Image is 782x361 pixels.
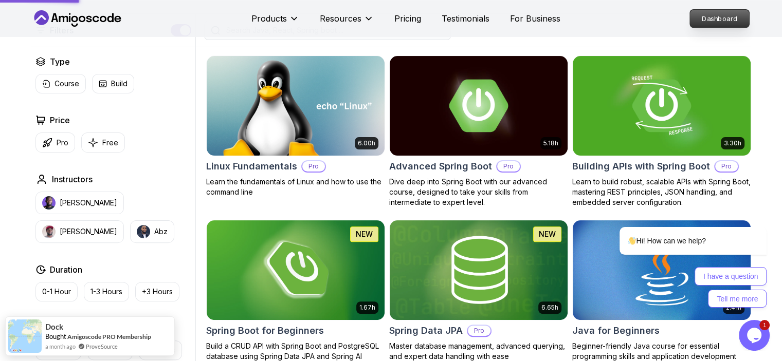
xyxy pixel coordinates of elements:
[359,303,375,312] p: 1.67h
[320,12,374,33] button: Resources
[92,74,134,93] button: Build
[541,303,558,312] p: 6.65h
[389,159,492,174] h2: Advanced Spring Boot
[442,12,489,25] a: Testimonials
[206,177,385,197] p: Learn the fundamentals of Linux and how to use the command line
[539,229,556,239] p: NEW
[50,114,70,126] h2: Price
[45,342,76,351] span: a month ago
[207,220,385,320] img: Spring Boot for Beginners card
[35,132,75,153] button: Pro
[389,324,463,338] h2: Spring Data JPA
[84,282,129,301] button: 1-3 Hours
[111,79,128,89] p: Build
[35,74,86,93] button: Course
[689,9,750,28] a: Dashboard
[251,12,299,33] button: Products
[8,319,42,353] img: provesource social proof notification image
[35,192,124,214] button: instructor img[PERSON_NAME]
[86,342,118,351] a: ProveSource
[81,132,125,153] button: Free
[42,225,56,238] img: instructor img
[45,322,63,331] span: Dock
[302,161,325,172] p: Pro
[42,196,56,210] img: instructor img
[57,138,68,148] p: Pro
[154,226,168,237] p: Abz
[739,320,772,351] iframe: chat widget
[358,139,375,147] p: 6.00h
[573,56,751,156] img: Building APIs with Spring Boot card
[207,56,385,156] img: Linux Fundamentals card
[54,79,79,89] p: Course
[142,287,173,297] p: +3 Hours
[572,177,751,207] p: Learn to build robust, scalable APIs with Spring Boot, mastering REST principles, JSON handling, ...
[356,229,373,239] p: NEW
[497,161,520,172] p: Pro
[90,287,122,297] p: 1-3 Hours
[60,226,117,237] p: [PERSON_NAME]
[67,333,151,340] a: Amigoscode PRO Membership
[137,225,150,238] img: instructor img
[390,220,568,320] img: Spring Data JPA card
[50,55,70,68] h2: Type
[468,326,490,336] p: Pro
[389,55,568,207] a: Advanced Spring Boot card5.18hAdvanced Spring BootProDive deep into Spring Boot with our advanced...
[135,282,179,301] button: +3 Hours
[45,332,66,340] span: Bought
[206,324,324,338] h2: Spring Boot for Beginners
[320,12,361,25] p: Resources
[390,56,568,156] img: Advanced Spring Boot card
[572,159,710,174] h2: Building APIs with Spring Boot
[102,138,118,148] p: Free
[206,55,385,197] a: Linux Fundamentals card6.00hLinux FundamentalsProLearn the fundamentals of Linux and how to use t...
[35,282,78,301] button: 0-1 Hour
[510,12,560,25] a: For Business
[52,173,93,185] h2: Instructors
[50,263,82,276] h2: Duration
[42,287,71,297] p: 0-1 Hour
[543,139,558,147] p: 5.18h
[35,220,124,243] button: instructor img[PERSON_NAME]
[690,10,749,27] p: Dashboard
[389,177,568,207] p: Dive deep into Spring Boot with our advanced course, designed to take your skills from intermedia...
[572,55,751,207] a: Building APIs with Spring Boot card3.30hBuilding APIs with Spring BootProLearn to build robust, s...
[130,220,174,243] button: instructor imgAbz
[60,198,117,208] p: [PERSON_NAME]
[572,324,660,338] h2: Java for Beginners
[251,12,287,25] p: Products
[587,135,772,315] iframe: chat widget
[573,220,751,320] img: Java for Beginners card
[394,12,421,25] a: Pricing
[206,159,297,174] h2: Linux Fundamentals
